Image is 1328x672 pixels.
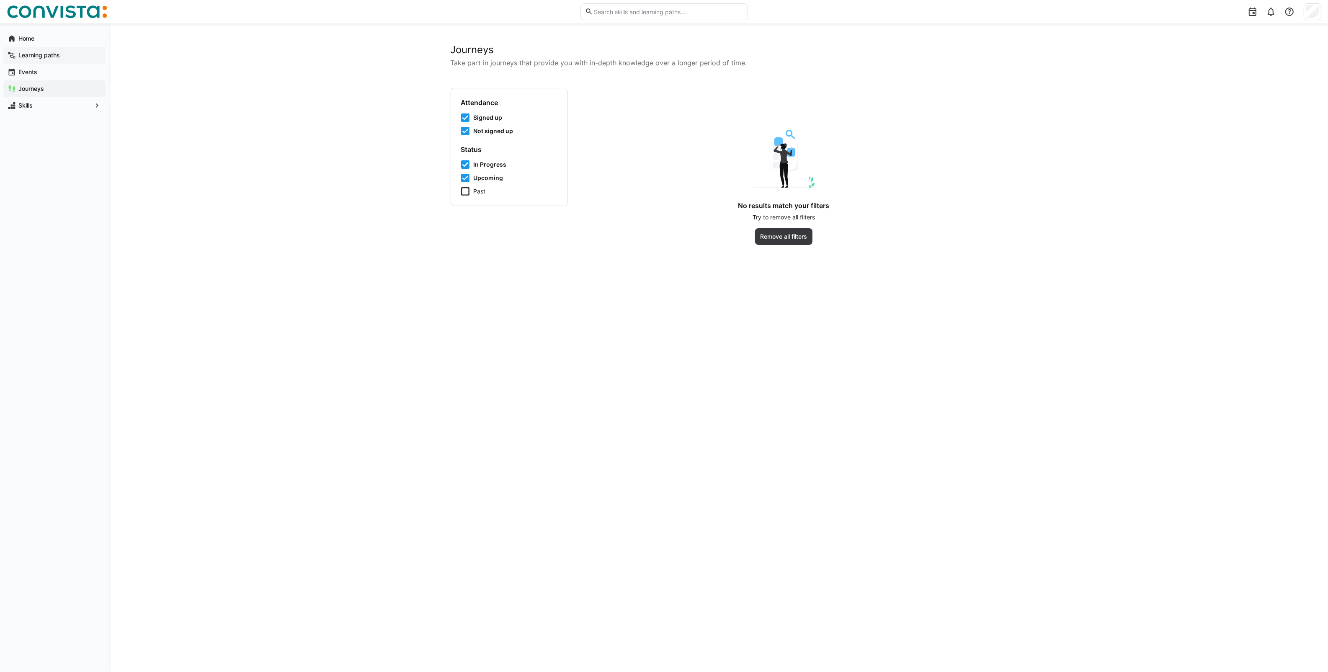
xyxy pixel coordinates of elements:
[593,8,743,15] input: Search skills and learning paths…
[753,213,815,221] p: Try to remove all filters
[474,113,503,122] span: Signed up
[461,145,557,154] h4: Status
[474,127,513,135] span: Not signed up
[738,201,830,210] h4: No results match your filters
[474,187,486,196] span: Past
[461,98,557,107] h4: Attendance
[755,228,813,245] button: Remove all filters
[451,58,987,68] p: Take part in journeys that provide you with in-depth knowledge over a longer period of time.
[451,44,987,56] h2: Journeys
[474,174,503,182] span: Upcoming
[759,232,809,241] span: Remove all filters
[474,160,507,169] span: In Progress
